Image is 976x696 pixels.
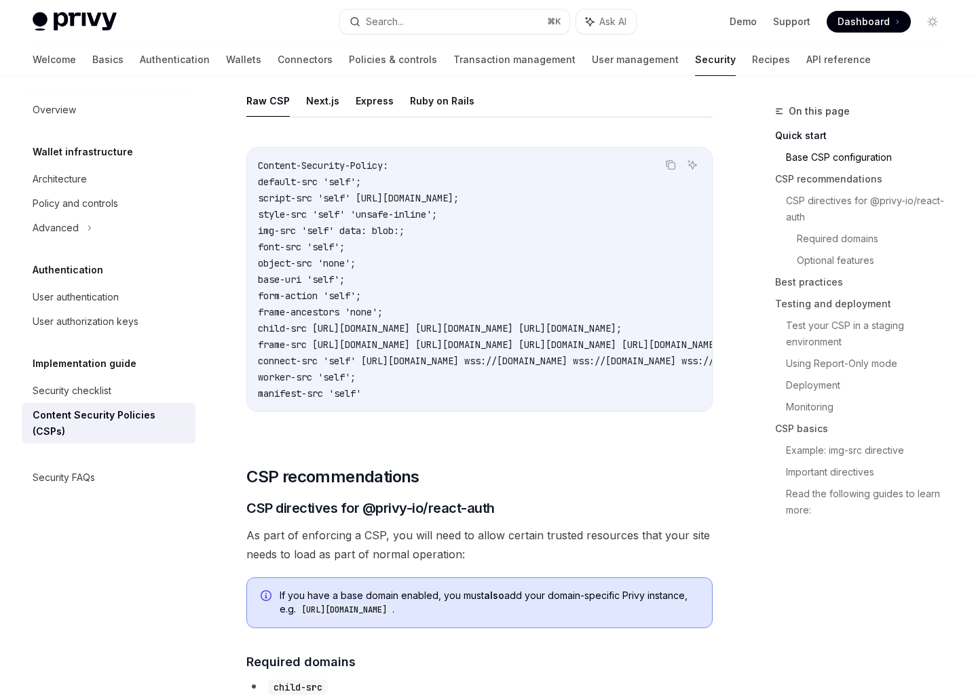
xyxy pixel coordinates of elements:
[258,387,361,400] span: manifest-src 'self'
[296,603,392,617] code: [URL][DOMAIN_NAME]
[258,225,405,237] span: img-src 'self' data: blob:;
[268,680,328,695] code: child-src
[922,11,943,33] button: Toggle dark mode
[786,483,954,521] a: Read the following guides to learn more:
[246,85,290,117] button: Raw CSP
[33,102,76,118] div: Overview
[775,125,954,147] a: Quick start
[258,339,725,351] span: frame-src [URL][DOMAIN_NAME] [URL][DOMAIN_NAME] [URL][DOMAIN_NAME] [URL][DOMAIN_NAME];
[695,43,736,76] a: Security
[786,440,954,461] a: Example: img-src directive
[752,43,790,76] a: Recipes
[33,12,117,31] img: light logo
[278,43,333,76] a: Connectors
[683,156,701,174] button: Ask AI
[827,11,911,33] a: Dashboard
[22,167,195,191] a: Architecture
[246,499,495,518] span: CSP directives for @privy-io/react-auth
[22,309,195,334] a: User authorization keys
[33,469,95,486] div: Security FAQs
[775,293,954,315] a: Testing and deployment
[258,257,356,269] span: object-src 'none';
[140,43,210,76] a: Authentication
[410,85,474,117] button: Ruby on Rails
[258,273,345,286] span: base-uri 'self';
[258,290,361,302] span: form-action 'self';
[592,43,679,76] a: User management
[786,374,954,396] a: Deployment
[773,15,810,28] a: Support
[484,589,504,601] strong: also
[786,147,954,168] a: Base CSP configuration
[22,379,195,403] a: Security checklist
[366,14,404,30] div: Search...
[786,396,954,418] a: Monitoring
[547,16,561,27] span: ⌘ K
[246,653,356,671] span: Required domains
[280,589,698,617] span: If you have a base domain enabled, you must add your domain-specific Privy instance, e.g. .
[838,15,890,28] span: Dashboard
[797,250,954,271] a: Optional features
[246,466,419,488] span: CSP recommendations
[33,195,118,212] div: Policy and controls
[258,322,622,334] span: child-src [URL][DOMAIN_NAME] [URL][DOMAIN_NAME] [URL][DOMAIN_NAME];
[258,192,459,204] span: script-src 'self' [URL][DOMAIN_NAME];
[730,15,757,28] a: Demo
[33,355,136,372] h5: Implementation guide
[33,144,133,160] h5: Wallet infrastructure
[246,526,713,564] span: As part of enforcing a CSP, you will need to allow certain trusted resources that your site needs...
[576,9,636,34] button: Ask AI
[258,241,345,253] span: font-src 'self';
[806,43,871,76] a: API reference
[33,262,103,278] h5: Authentication
[22,465,195,490] a: Security FAQs
[22,403,195,444] a: Content Security Policies (CSPs)
[22,285,195,309] a: User authentication
[22,191,195,216] a: Policy and controls
[599,15,626,28] span: Ask AI
[258,371,356,383] span: worker-src 'self';
[786,353,954,374] a: Using Report-Only mode
[786,190,954,228] a: CSP directives for @privy-io/react-auth
[92,43,124,76] a: Basics
[22,98,195,122] a: Overview
[258,306,383,318] span: frame-ancestors 'none';
[258,176,361,188] span: default-src 'self';
[453,43,576,76] a: Transaction management
[33,383,111,399] div: Security checklist
[775,168,954,190] a: CSP recommendations
[33,171,87,187] div: Architecture
[789,103,850,119] span: On this page
[306,85,339,117] button: Next.js
[33,43,76,76] a: Welcome
[33,289,119,305] div: User authentication
[33,407,187,440] div: Content Security Policies (CSPs)
[356,85,394,117] button: Express
[349,43,437,76] a: Policies & controls
[786,315,954,353] a: Test your CSP in a staging environment
[226,43,261,76] a: Wallets
[258,208,437,220] span: style-src 'self' 'unsafe-inline';
[258,159,388,172] span: Content-Security-Policy:
[797,228,954,250] a: Required domains
[786,461,954,483] a: Important directives
[775,271,954,293] a: Best practices
[662,156,679,174] button: Copy the contents from the code block
[775,418,954,440] a: CSP basics
[261,590,274,604] svg: Info
[33,220,79,236] div: Advanced
[340,9,570,34] button: Search...⌘K
[33,313,138,330] div: User authorization keys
